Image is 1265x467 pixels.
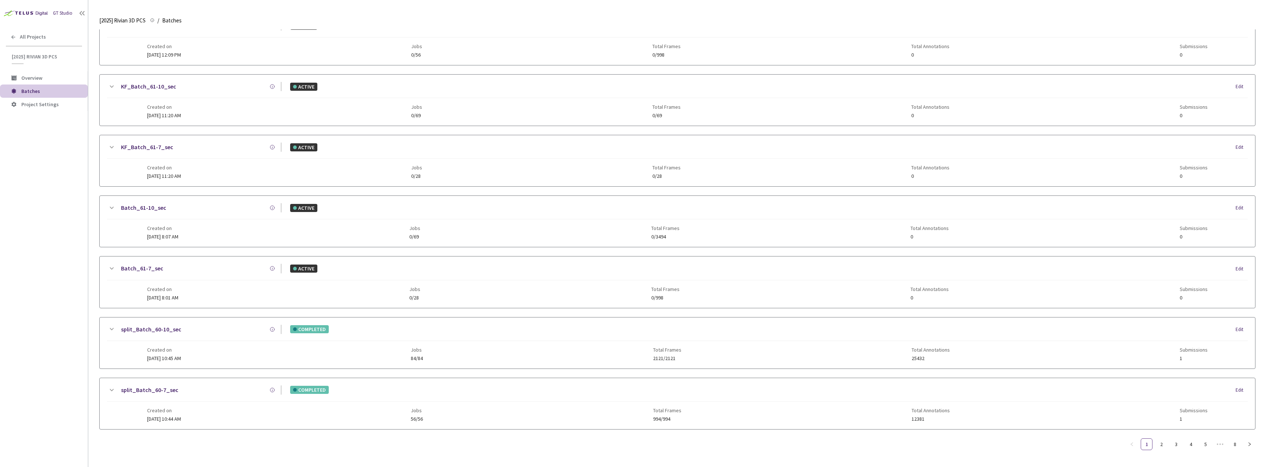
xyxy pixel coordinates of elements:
span: [DATE] 10:45 AM [147,355,181,362]
div: Batch_61-7_secACTIVEEditCreated on[DATE] 8:01 AMJobs0/28Total Frames0/998Total Annotations0Submis... [100,256,1255,308]
li: 5 [1200,438,1211,450]
div: ACTIVE [290,83,317,91]
span: 0 [1180,295,1208,301]
span: [DATE] 11:20 AM [147,112,181,119]
span: Submissions [1180,407,1208,413]
span: [DATE] 12:09 PM [147,51,181,58]
div: Edit [1236,265,1248,273]
span: 0 [1180,52,1208,58]
span: Total Annotations [912,407,950,413]
span: 0/998 [651,295,680,301]
span: Batches [162,16,182,25]
div: ACTIVE [290,143,317,151]
span: 994/994 [653,416,681,422]
a: Batch_61-7_sec [121,264,163,273]
div: split_Batch_60-10_secCOMPLETEDEditCreated on[DATE] 10:45 AMJobs84/84Total Frames2121/2121Total An... [100,317,1255,369]
span: Total Frames [651,286,680,292]
li: 1 [1141,438,1152,450]
a: 8 [1229,439,1240,450]
span: Project Settings [21,101,59,108]
span: 0 [1180,113,1208,118]
span: 0 [911,113,949,118]
span: 0/998 [652,52,681,58]
a: 1 [1141,439,1152,450]
span: Total Frames [652,104,681,110]
span: Batches [21,88,40,94]
li: 4 [1185,438,1197,450]
a: 3 [1170,439,1182,450]
span: 0 [911,173,949,179]
span: Total Frames [652,165,681,170]
span: Submissions [1180,347,1208,353]
span: 84/84 [411,356,423,361]
a: KF_Batch_61-10_sec [121,82,176,91]
span: [DATE] 11:20 AM [147,173,181,179]
li: Next 5 Pages [1214,438,1226,450]
span: ••• [1214,438,1226,450]
span: 0/69 [411,113,422,118]
div: KF_Batch_61-10_secACTIVEEditCreated on[DATE] 11:20 AMJobs0/69Total Frames0/69Total Annotations0Su... [100,75,1255,126]
span: Created on [147,286,178,292]
span: Jobs [409,225,420,231]
span: [DATE] 8:07 AM [147,233,178,240]
span: Jobs [409,286,420,292]
div: Edit [1236,326,1248,333]
span: 0/69 [652,113,681,118]
span: Overview [21,75,42,81]
span: 0 [1180,234,1208,240]
li: Next Page [1244,438,1255,450]
span: 0/28 [652,173,681,179]
li: Previous Page [1126,438,1138,450]
span: All Projects [20,34,46,40]
span: Created on [147,43,181,49]
span: 25432 [912,356,950,361]
div: Edit [1236,387,1248,394]
div: Edit [1236,83,1248,90]
div: ACTIVE [290,265,317,273]
span: Total Annotations [911,43,949,49]
span: 2121/2121 [653,356,681,361]
a: 2 [1156,439,1167,450]
a: split_Batch_60-10_sec [121,325,181,334]
span: Created on [147,407,181,413]
button: right [1244,438,1255,450]
div: ACTIVE [290,204,317,212]
span: 0/56 [411,52,422,58]
button: left [1126,438,1138,450]
div: COMPLETED [290,325,329,333]
li: 3 [1170,438,1182,450]
span: Submissions [1180,104,1208,110]
span: Total Annotations [911,225,949,231]
span: left [1130,442,1134,446]
span: Jobs [411,407,423,413]
span: 0 [911,295,949,301]
span: 0 [911,234,949,240]
span: 0 [1180,173,1208,179]
span: Created on [147,225,178,231]
span: Submissions [1180,165,1208,170]
span: 0/28 [409,295,420,301]
span: [DATE] 10:44 AM [147,416,181,422]
span: [2025] Rivian 3D PCS [12,54,78,60]
span: Created on [147,165,181,170]
span: Jobs [411,104,422,110]
a: 4 [1185,439,1196,450]
span: Submissions [1180,225,1208,231]
div: Batch_61-10_secACTIVEEditCreated on[DATE] 8:07 AMJobs0/69Total Frames0/3494Total Annotations0Subm... [100,196,1255,247]
a: Batch_61-10_sec [121,203,166,212]
span: Jobs [411,43,422,49]
div: split_Batch_60-7_secCOMPLETEDEditCreated on[DATE] 10:44 AMJobs56/56Total Frames994/994Total Annot... [100,378,1255,429]
span: Created on [147,347,181,353]
div: Edit [1236,204,1248,212]
span: Total Annotations [911,165,949,170]
div: KF_Batch_61-7_secACTIVEEditCreated on[DATE] 11:20 AMJobs0/28Total Frames0/28Total Annotations0Sub... [100,135,1255,186]
span: Jobs [411,347,423,353]
div: COMPLETED [290,386,329,394]
span: right [1247,442,1252,446]
span: 1 [1180,416,1208,422]
a: 5 [1200,439,1211,450]
span: [DATE] 8:01 AM [147,294,178,301]
div: GT Studio [53,10,72,17]
span: 56/56 [411,416,423,422]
